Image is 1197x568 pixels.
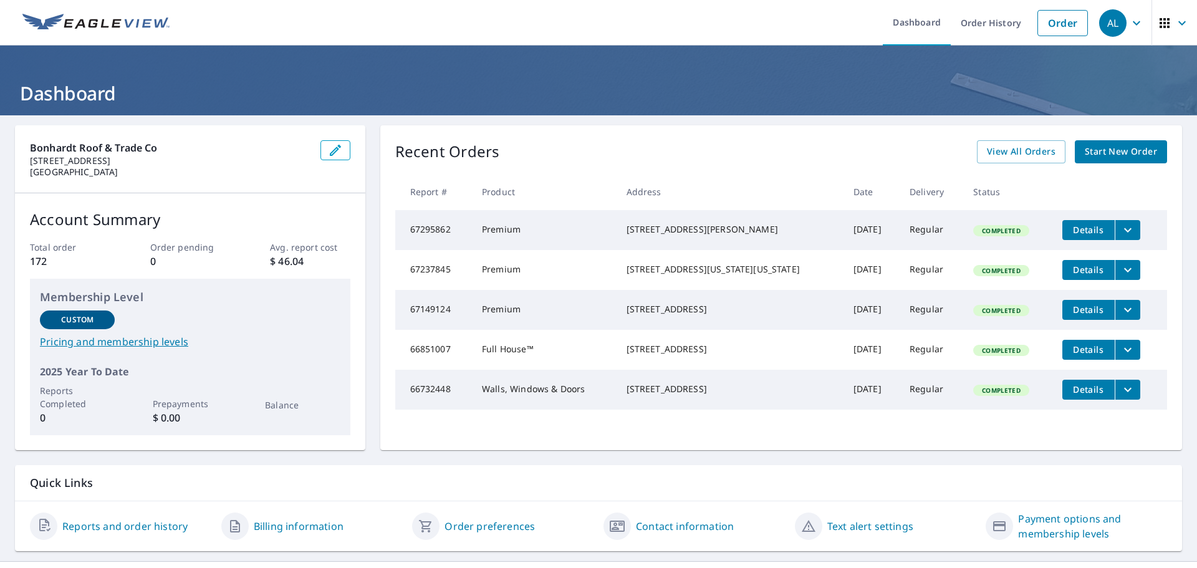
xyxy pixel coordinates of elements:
td: Regular [900,290,963,330]
a: Order preferences [445,519,535,534]
p: Bonhardt Roof & Trade Co [30,140,310,155]
p: 172 [30,254,110,269]
td: [DATE] [844,370,900,410]
a: View All Orders [977,140,1065,163]
button: filesDropdownBtn-67237845 [1115,260,1140,280]
td: [DATE] [844,290,900,330]
p: Recent Orders [395,140,500,163]
p: $ 0.00 [153,410,228,425]
td: 67295862 [395,210,472,250]
p: Avg. report cost [270,241,350,254]
th: Delivery [900,173,963,210]
td: Regular [900,370,963,410]
span: Details [1070,224,1107,236]
button: detailsBtn-67149124 [1062,300,1115,320]
p: 0 [150,254,230,269]
button: detailsBtn-66851007 [1062,340,1115,360]
td: Premium [472,210,617,250]
td: 67237845 [395,250,472,290]
p: [GEOGRAPHIC_DATA] [30,166,310,178]
td: Walls, Windows & Doors [472,370,617,410]
div: [STREET_ADDRESS] [627,303,834,315]
a: Order [1037,10,1088,36]
td: Regular [900,330,963,370]
td: Full House™ [472,330,617,370]
a: Pricing and membership levels [40,334,340,349]
td: 66851007 [395,330,472,370]
div: [STREET_ADDRESS][US_STATE][US_STATE] [627,263,834,276]
p: Membership Level [40,289,340,306]
span: Details [1070,344,1107,355]
button: filesDropdownBtn-66732448 [1115,380,1140,400]
button: detailsBtn-67295862 [1062,220,1115,240]
p: Order pending [150,241,230,254]
td: Premium [472,290,617,330]
span: Completed [974,226,1027,235]
button: filesDropdownBtn-66851007 [1115,340,1140,360]
button: detailsBtn-66732448 [1062,380,1115,400]
a: Billing information [254,519,344,534]
td: 66732448 [395,370,472,410]
p: Custom [61,314,94,325]
span: Completed [974,386,1027,395]
div: [STREET_ADDRESS] [627,343,834,355]
th: Address [617,173,844,210]
button: filesDropdownBtn-67149124 [1115,300,1140,320]
a: Text alert settings [827,519,913,534]
td: Premium [472,250,617,290]
span: Details [1070,304,1107,315]
div: [STREET_ADDRESS][PERSON_NAME] [627,223,834,236]
p: [STREET_ADDRESS] [30,155,310,166]
p: Total order [30,241,110,254]
a: Payment options and membership levels [1018,511,1167,541]
td: [DATE] [844,250,900,290]
td: Regular [900,210,963,250]
img: EV Logo [22,14,170,32]
th: Date [844,173,900,210]
span: Details [1070,264,1107,276]
td: 67149124 [395,290,472,330]
p: $ 46.04 [270,254,350,269]
span: Completed [974,306,1027,315]
td: Regular [900,250,963,290]
div: AL [1099,9,1127,37]
a: Reports and order history [62,519,188,534]
p: Reports Completed [40,384,115,410]
td: [DATE] [844,210,900,250]
a: Contact information [636,519,734,534]
td: [DATE] [844,330,900,370]
p: Balance [265,398,340,412]
a: Start New Order [1075,140,1167,163]
span: Start New Order [1085,144,1157,160]
th: Product [472,173,617,210]
p: 2025 Year To Date [40,364,340,379]
p: 0 [40,410,115,425]
button: filesDropdownBtn-67295862 [1115,220,1140,240]
span: Completed [974,346,1027,355]
span: View All Orders [987,144,1055,160]
button: detailsBtn-67237845 [1062,260,1115,280]
div: [STREET_ADDRESS] [627,383,834,395]
h1: Dashboard [15,80,1182,106]
th: Report # [395,173,472,210]
span: Details [1070,383,1107,395]
p: Account Summary [30,208,350,231]
span: Completed [974,266,1027,275]
p: Prepayments [153,397,228,410]
th: Status [963,173,1052,210]
p: Quick Links [30,475,1167,491]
